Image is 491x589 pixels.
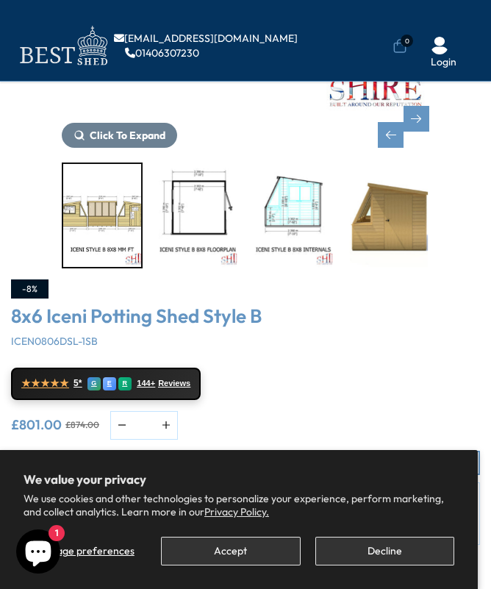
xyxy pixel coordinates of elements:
span: Manage preferences [36,544,135,557]
div: Previous slide [378,122,404,148]
div: Next slide [404,106,429,132]
div: 2 / 7 [62,163,143,268]
button: Manage preferences [24,537,146,565]
inbox-online-store-chat: Shopify online store chat [12,529,65,577]
img: Iceni8x8StyleBFLOORPLAN_200x200.jpg [159,164,237,267]
div: E [103,377,116,390]
div: 3 / 7 [157,163,238,268]
img: Iceni8x8StyleBMMFT_200x200.jpg [63,164,141,267]
div: 5 / 7 [348,163,429,268]
a: Privacy Policy. [204,505,269,518]
a: ★★★★★ 5* G E R 144+ Reviews [11,368,201,400]
div: R [118,377,132,390]
h3: 8x6 Iceni Potting Shed Style B [11,306,480,327]
div: 4 / 7 [253,163,334,268]
button: Accept [161,537,300,565]
span: Click To Expand [90,129,165,142]
a: 0 [393,39,407,54]
button: Click To Expand [62,123,177,148]
button: Decline [315,537,454,565]
h2: We value your privacy [24,474,454,486]
a: [EMAIL_ADDRESS][DOMAIN_NAME] [114,33,298,43]
a: 01406307230 [125,48,199,58]
ins: £801.00 [11,418,62,432]
a: Login [431,57,456,67]
span: Reviews [158,379,190,388]
div: -8% [11,279,49,299]
img: User Icon [431,37,448,54]
p: We use cookies and other technologies to personalize your experience, perform marketing, and coll... [24,492,454,518]
del: £874.00 [65,421,99,429]
div: G [87,377,101,390]
img: Iceni8x8StyleBINTERNALS_200x200.jpg [254,164,332,267]
img: logo [11,22,114,70]
img: Iceni8x8StyleBrender90_200x200.jpg [350,164,428,267]
span: ★★★★★ [21,377,69,390]
span: 144+ [137,379,155,388]
span: 0 [401,35,413,47]
span: ICEN0806DSL-1SB [11,335,98,348]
